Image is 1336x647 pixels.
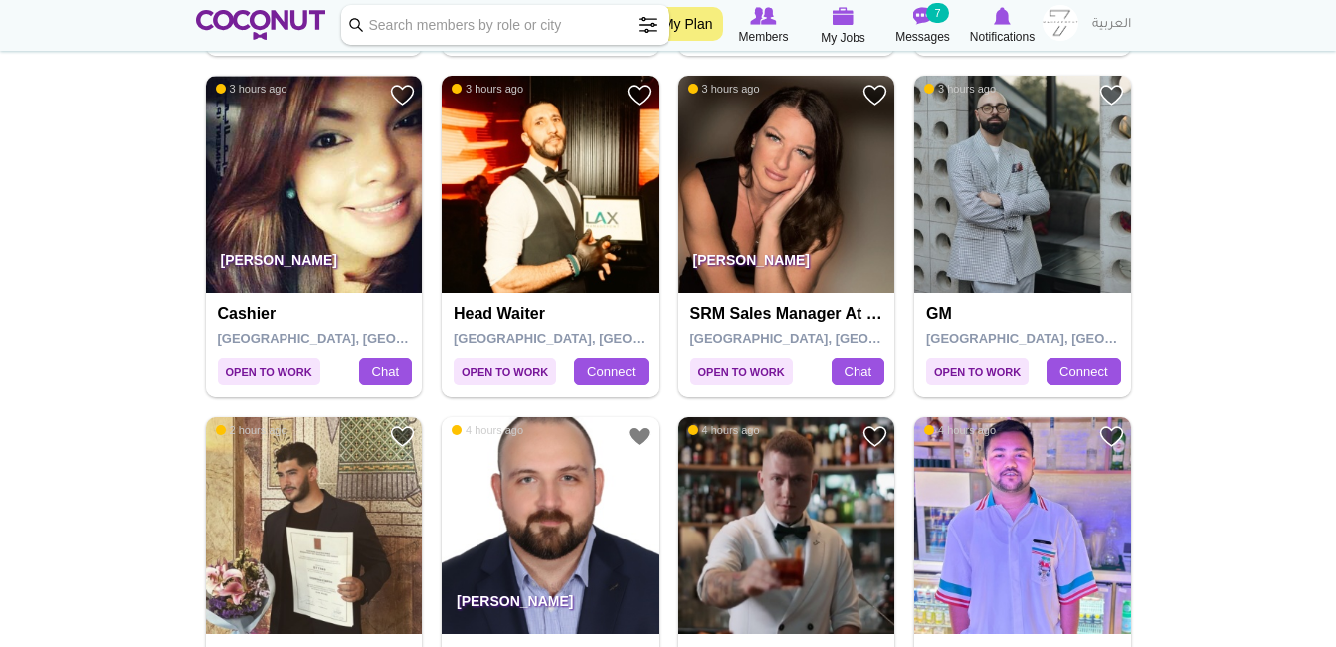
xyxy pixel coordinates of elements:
[883,5,963,47] a: Messages Messages 7
[218,358,320,385] span: Open to Work
[924,82,996,96] span: 3 hours ago
[688,82,760,96] span: 3 hours ago
[832,358,884,386] a: Chat
[970,27,1035,47] span: Notifications
[724,5,804,47] a: Browse Members Members
[678,237,895,293] p: [PERSON_NAME]
[653,7,723,41] a: My Plan
[390,83,415,108] a: Add to Favourites
[452,423,523,437] span: 4 hours ago
[688,423,760,437] span: 4 hours ago
[690,305,888,323] h4: SRM Sales Manager at VRA Metaverse
[627,424,652,449] a: Add to Favourites
[1099,424,1124,449] a: Add to Favourites
[627,83,652,108] a: Add to Favourites
[690,331,974,346] span: [GEOGRAPHIC_DATA], [GEOGRAPHIC_DATA]
[1099,83,1124,108] a: Add to Favourites
[926,305,1124,323] h4: GM
[196,10,326,40] img: Home
[390,424,415,449] a: Add to Favourites
[926,3,948,23] small: 7
[442,578,659,634] p: [PERSON_NAME]
[690,358,793,385] span: Open to Work
[833,7,855,25] img: My Jobs
[862,424,887,449] a: Add to Favourites
[926,358,1029,385] span: Open to Work
[206,237,423,293] p: [PERSON_NAME]
[738,27,788,47] span: Members
[804,5,883,48] a: My Jobs My Jobs
[454,358,556,385] span: Open to Work
[926,331,1210,346] span: [GEOGRAPHIC_DATA], [GEOGRAPHIC_DATA]
[963,5,1043,47] a: Notifications Notifications
[454,305,652,323] h4: Head Waiter
[821,28,865,48] span: My Jobs
[218,331,501,346] span: [GEOGRAPHIC_DATA], [GEOGRAPHIC_DATA]
[994,7,1011,25] img: Notifications
[913,7,933,25] img: Messages
[574,358,648,386] a: Connect
[216,82,287,96] span: 3 hours ago
[1082,5,1141,45] a: العربية
[862,83,887,108] a: Add to Favourites
[750,7,776,25] img: Browse Members
[895,27,950,47] span: Messages
[216,423,287,437] span: 2 hours ago
[1047,358,1120,386] a: Connect
[341,5,669,45] input: Search members by role or city
[454,331,737,346] span: [GEOGRAPHIC_DATA], [GEOGRAPHIC_DATA]
[452,82,523,96] span: 3 hours ago
[359,358,412,386] a: Chat
[924,423,996,437] span: 4 hours ago
[218,305,416,323] h4: Cashier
